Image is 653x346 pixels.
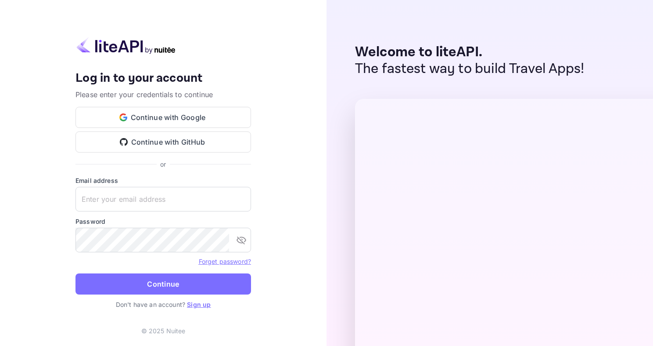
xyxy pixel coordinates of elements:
a: Forget password? [199,258,251,265]
button: Continue with Google [75,107,251,128]
button: Continue [75,273,251,295]
img: liteapi [75,37,176,54]
p: Welcome to liteAPI. [355,44,585,61]
p: © 2025 Nuitee [141,326,186,335]
input: Enter your email address [75,187,251,211]
h4: Log in to your account [75,71,251,86]
a: Sign up [187,301,211,308]
label: Password [75,217,251,226]
label: Email address [75,176,251,185]
p: or [160,160,166,169]
p: The fastest way to build Travel Apps! [355,61,585,77]
a: Forget password? [199,257,251,266]
button: Continue with GitHub [75,131,251,153]
p: Please enter your credentials to continue [75,89,251,100]
button: toggle password visibility [233,231,250,249]
p: Don't have an account? [75,300,251,309]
